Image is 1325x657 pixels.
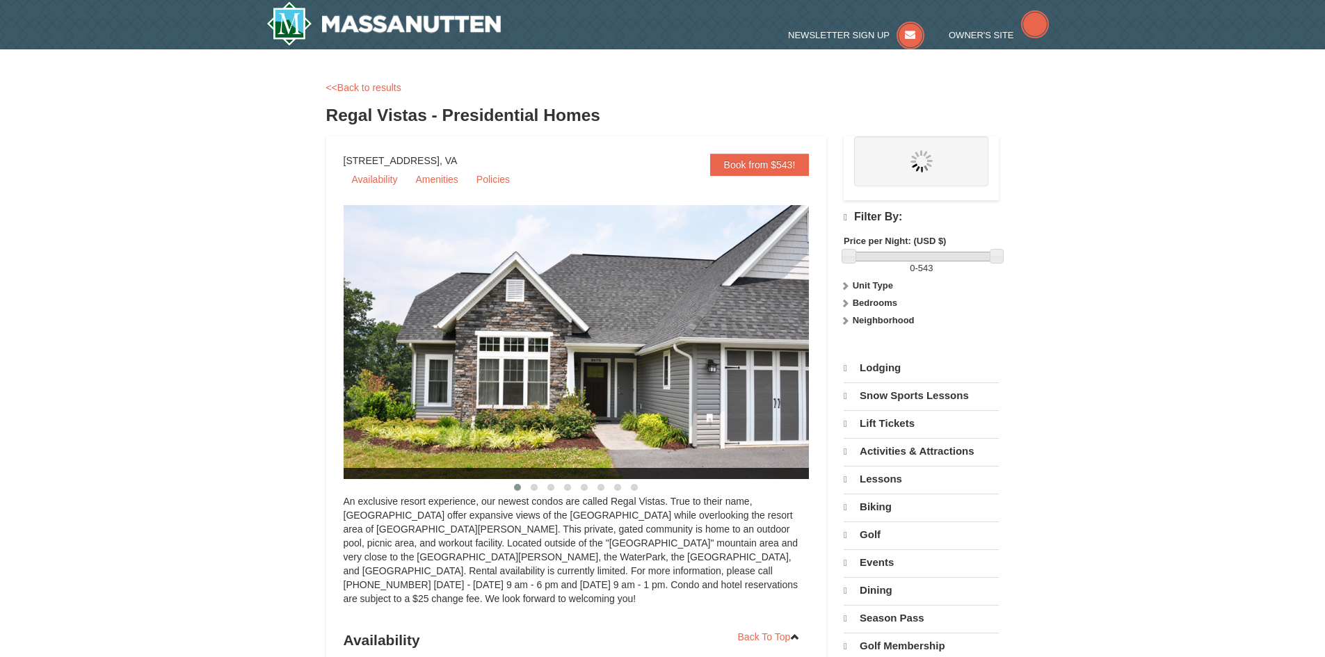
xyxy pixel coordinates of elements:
img: Massanutten Resort Logo [266,1,501,46]
a: Amenities [407,169,466,190]
a: Book from $543! [710,154,810,176]
a: Back To Top [729,626,810,647]
a: Lift Tickets [844,410,999,437]
a: Policies [468,169,518,190]
span: 0 [910,263,915,273]
a: Activities & Attractions [844,438,999,464]
a: Dining [844,577,999,603]
h3: Availability [344,626,810,654]
a: Biking [844,494,999,520]
a: Massanutten Resort [266,1,501,46]
span: Owner's Site [949,30,1014,40]
a: Snow Sports Lessons [844,382,999,409]
span: Newsletter Sign Up [788,30,890,40]
h4: Filter By: [844,211,999,224]
a: <<Back to results [326,82,401,93]
label: - [844,261,999,275]
div: An exclusive resort experience, our newest condos are called Regal Vistas. True to their name, [G... [344,494,810,619]
a: Season Pass [844,605,999,631]
strong: Neighborhood [853,315,915,325]
a: Events [844,549,999,576]
strong: Bedrooms [853,298,897,308]
img: wait.gif [910,150,933,172]
h3: Regal Vistas - Presidential Homes [326,102,999,129]
a: Lodging [844,355,999,381]
a: Owner's Site [949,30,1049,40]
a: Newsletter Sign Up [788,30,924,40]
a: Lessons [844,466,999,492]
strong: Price per Night: (USD $) [844,236,946,246]
strong: Unit Type [853,280,893,291]
img: 19218991-1-902409a9.jpg [344,205,844,479]
a: Golf [844,521,999,548]
a: Availability [344,169,406,190]
span: 543 [918,263,933,273]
